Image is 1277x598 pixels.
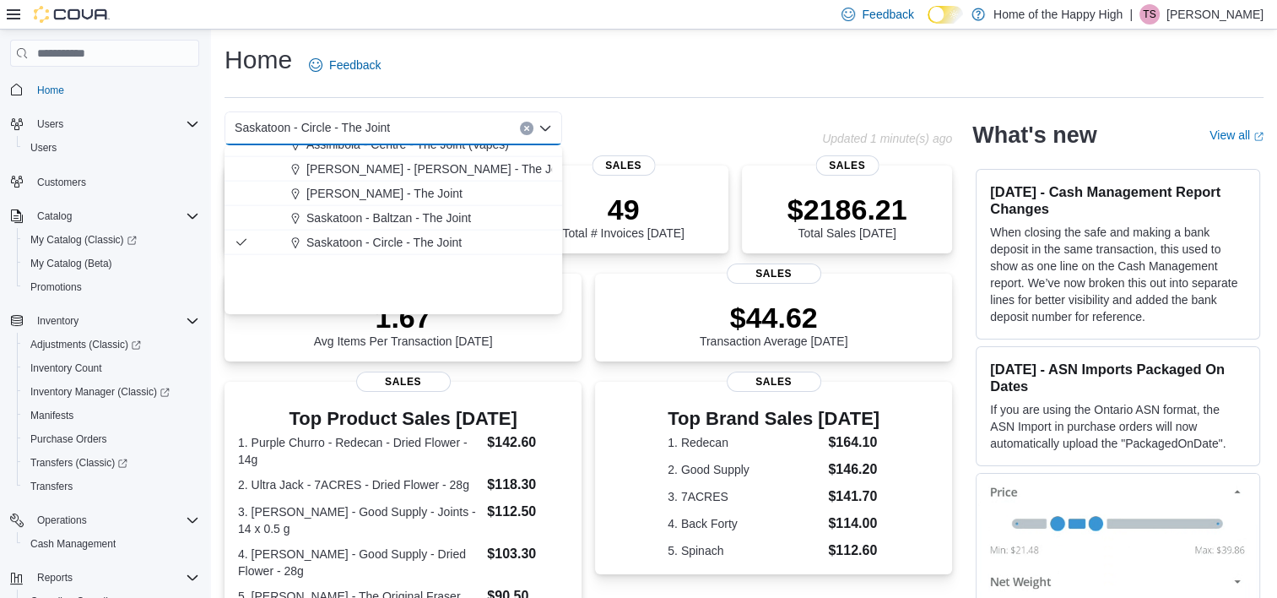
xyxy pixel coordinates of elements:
button: Inventory [30,311,85,331]
dd: $164.10 [828,432,879,453]
span: Transfers [30,480,73,493]
span: Sales [727,372,821,392]
span: TS [1143,4,1155,24]
dt: 4. Back Forty [668,515,821,532]
p: 49 [562,193,684,226]
a: My Catalog (Classic) [17,228,206,252]
dd: $103.30 [487,544,568,564]
p: $44.62 [700,301,848,334]
div: Tahmidur Sanvi [1139,4,1160,24]
dd: $114.00 [828,514,879,534]
span: Sales [815,155,879,176]
button: Reports [30,568,79,588]
h3: Top Product Sales [DATE] [238,409,568,429]
dd: $142.60 [487,432,568,453]
button: Home [3,77,206,101]
h3: Top Brand Sales [DATE] [668,409,879,429]
dt: 4. [PERSON_NAME] - Good Supply - Dried Flower - 28g [238,546,480,579]
span: Saskatoon - Circle - The Joint [235,117,390,138]
button: Manifests [17,404,206,427]
span: Sales [592,155,655,176]
dd: $112.60 [828,541,879,561]
a: Transfers (Classic) [24,453,134,473]
a: View allExternal link [1209,128,1263,142]
dt: 2. Good Supply [668,461,821,478]
a: Transfers (Classic) [17,451,206,475]
button: Users [30,114,70,134]
span: Inventory Manager (Classic) [30,385,170,399]
span: Cash Management [24,534,199,554]
dt: 5. Spinach [668,542,821,559]
button: Inventory [3,309,206,333]
button: Inventory Count [17,356,206,380]
svg: External link [1253,132,1263,142]
a: Inventory Manager (Classic) [24,382,176,402]
h3: [DATE] - Cash Management Report Changes [990,183,1246,217]
span: Purchase Orders [30,432,107,446]
span: Adjustments (Classic) [24,334,199,355]
a: Adjustments (Classic) [24,334,148,355]
a: Inventory Manager (Classic) [17,380,206,404]
h3: [DATE] - ASN Imports Packaged On Dates [990,361,1246,394]
button: Transfers [17,475,206,498]
span: Manifests [30,409,73,422]
dt: 3. [PERSON_NAME] - Good Supply - Joints - 14 x 0.5 g [238,503,480,537]
dd: $141.70 [828,487,879,507]
button: My Catalog (Beta) [17,252,206,275]
a: Feedback [302,48,387,82]
a: My Catalog (Classic) [24,230,143,250]
span: Feedback [329,57,381,73]
dd: $118.30 [487,475,568,495]
span: Promotions [30,280,82,294]
button: Clear input [520,122,533,135]
span: Customers [30,171,199,193]
span: Inventory Manager (Classic) [24,382,199,402]
span: Transfers (Classic) [30,456,127,470]
button: Catalog [3,204,206,228]
span: Catalog [37,209,72,223]
dd: $146.20 [828,459,879,480]
button: Close list of options [538,122,552,135]
a: Inventory Count [24,358,109,378]
button: Reports [3,566,206,590]
p: | [1129,4,1133,24]
a: Promotions [24,277,89,297]
a: Users [24,138,63,158]
a: Adjustments (Classic) [17,333,206,356]
span: Customers [37,176,86,189]
span: Inventory Count [30,362,102,375]
a: Manifests [24,405,80,426]
span: My Catalog (Classic) [30,233,137,247]
div: Avg Items Per Transaction [DATE] [314,301,493,348]
span: Users [37,117,63,131]
span: Transfers [24,476,199,497]
div: Total # Invoices [DATE] [562,193,684,240]
dt: 3. 7ACRES [668,488,821,505]
dt: 1. Redecan [668,434,821,451]
a: Home [30,80,71,101]
span: Inventory [37,314,78,328]
span: Cash Management [30,537,116,551]
span: Inventory [30,311,199,331]
button: Promotions [17,275,206,299]
button: Operations [3,508,206,532]
span: Manifests [24,405,199,426]
button: Customers [3,170,206,194]
span: Users [24,138,199,158]
input: Dark Mode [928,6,963,24]
span: Sales [727,264,821,284]
span: My Catalog (Beta) [24,253,199,274]
button: Users [3,112,206,136]
span: Sales [356,372,451,392]
p: $2186.21 [787,193,907,226]
button: Operations [30,510,94,530]
a: Transfers [24,476,79,497]
span: Home [30,79,199,100]
a: My Catalog (Beta) [24,253,119,274]
div: Total Sales [DATE] [787,193,907,240]
h2: What's new [972,122,1096,149]
a: Customers [30,172,93,193]
span: Transfers (Classic) [24,453,199,473]
span: My Catalog (Beta) [30,257,112,270]
dt: 1. Purple Churro - Redecan - Dried Flower - 14g [238,434,480,468]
